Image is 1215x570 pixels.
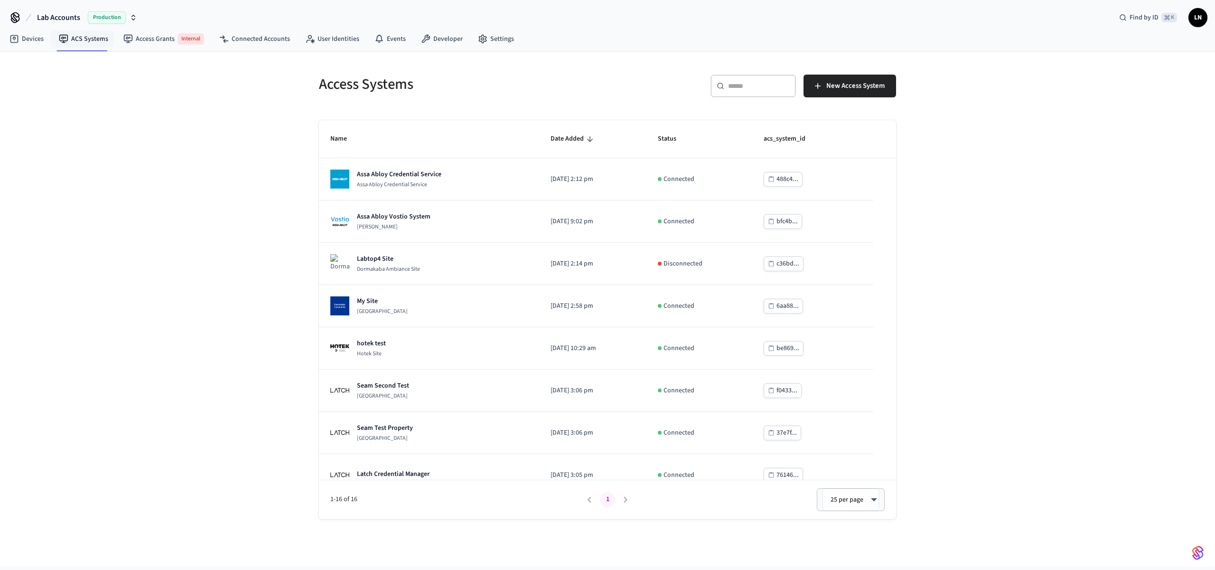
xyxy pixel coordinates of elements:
[357,381,409,390] p: Seam Second Test
[330,296,349,315] img: Dormakaba Community Site Logo
[357,392,409,400] p: [GEOGRAPHIC_DATA]
[357,296,408,306] p: My Site
[357,469,430,479] p: Latch Credential Manager
[357,435,413,442] p: [GEOGRAPHIC_DATA]
[330,170,349,189] img: Assa Abloy Credential Service Logo
[367,30,413,47] a: Events
[664,301,694,311] p: Connected
[357,223,430,231] p: [PERSON_NAME]
[330,381,349,400] img: Latch Building Logo
[2,30,51,47] a: Devices
[357,308,408,315] p: [GEOGRAPHIC_DATA]
[551,428,635,438] p: [DATE] 3:06 pm
[764,256,804,271] button: c36bd...
[1130,13,1159,22] span: Find by ID
[178,33,204,45] span: Internal
[1188,8,1207,27] button: LN
[357,170,441,179] p: Assa Abloy Credential Service
[551,386,635,396] p: [DATE] 3:06 pm
[658,132,689,146] span: Status
[776,469,799,481] div: 76146...
[776,427,797,439] div: 37e7f...
[357,181,441,189] p: Assa Abloy Credential Service
[664,259,702,269] p: Disconnected
[551,343,635,353] p: [DATE] 10:29 am
[330,339,349,358] img: Hotek Site Logo
[1112,9,1185,26] div: Find by ID⌘ K
[413,30,470,47] a: Developer
[357,339,386,348] p: hotek test
[330,132,359,146] span: Name
[580,492,635,507] nav: pagination navigation
[357,423,413,433] p: Seam Test Property
[764,383,802,398] button: f0433...
[551,301,635,311] p: [DATE] 2:58 pm
[664,217,694,227] p: Connected
[212,30,298,47] a: Connected Accounts
[664,386,694,396] p: Connected
[764,468,803,483] button: 76146...
[664,470,694,480] p: Connected
[551,259,635,269] p: [DATE] 2:14 pm
[764,172,803,187] button: 488c4...
[1189,9,1206,26] span: LN
[116,29,212,48] a: Access GrantsInternal
[600,492,615,507] button: page 1
[551,470,635,480] p: [DATE] 3:05 pm
[551,174,635,184] p: [DATE] 2:12 pm
[1161,13,1177,22] span: ⌘ K
[764,132,818,146] span: acs_system_id
[330,254,349,273] img: Dormakaba Ambiance Site Logo
[37,12,80,23] span: Lab Accounts
[764,341,804,356] button: be869...
[776,300,799,312] div: 6aa88...
[776,173,798,185] div: 488c4...
[551,217,635,227] p: [DATE] 9:02 pm
[804,75,896,97] button: New Access System
[664,343,694,353] p: Connected
[776,258,799,270] div: c36bd...
[88,11,126,24] span: Production
[1192,545,1204,560] img: SeamLogoGradient.69752ec5.svg
[826,80,885,92] span: New Access System
[764,299,803,313] button: 6aa88...
[298,30,367,47] a: User Identities
[51,30,116,47] a: ACS Systems
[357,212,430,221] p: Assa Abloy Vostio System
[330,465,349,484] img: Latch Building Logo
[330,212,349,231] img: Assa Abloy Vostio Logo
[822,488,879,511] div: 25 per page
[551,132,596,146] span: Date Added
[764,426,801,440] button: 37e7f...
[664,174,694,184] p: Connected
[357,254,420,264] p: Labtop4 Site
[470,30,522,47] a: Settings
[764,214,802,229] button: bfc4b...
[330,423,349,442] img: Latch Building Logo
[357,266,420,273] p: Dormakaba Ambiance Site
[357,350,386,358] p: Hotek Site
[330,494,580,504] span: 1-16 of 16
[664,428,694,438] p: Connected
[776,216,798,228] div: bfc4b...
[776,385,797,397] div: f0433...
[776,342,799,354] div: be869...
[319,75,602,94] h5: Access Systems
